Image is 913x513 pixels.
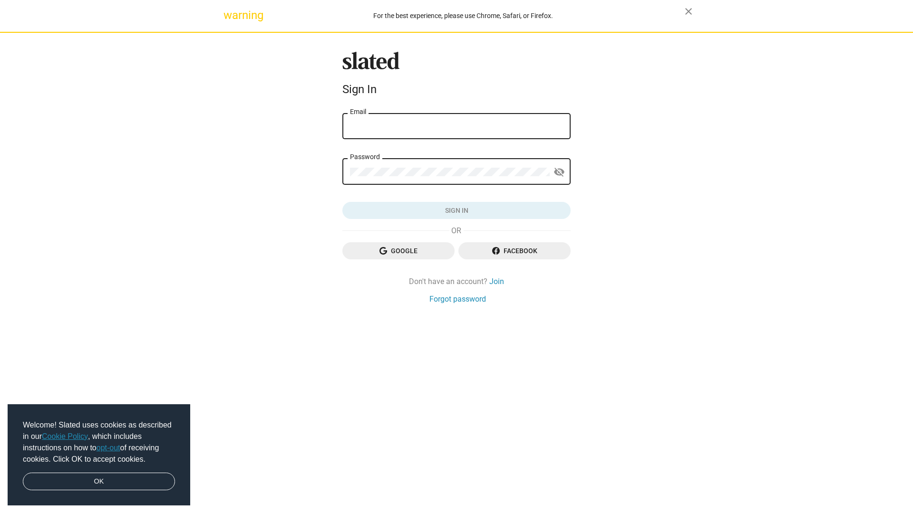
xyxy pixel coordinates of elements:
sl-branding: Sign In [342,52,571,100]
mat-icon: visibility_off [554,165,565,180]
span: Google [350,242,447,259]
span: Facebook [466,242,563,259]
span: Welcome! Slated uses cookies as described in our , which includes instructions on how to of recei... [23,419,175,465]
button: Facebook [458,242,571,259]
div: For the best experience, please use Chrome, Safari, or Firefox. [242,9,685,22]
div: Sign In [342,83,571,96]
a: opt-out [97,444,120,452]
button: Google [342,242,455,259]
mat-icon: warning [223,9,235,21]
div: Don't have an account? [342,276,571,286]
button: Show password [550,163,569,182]
mat-icon: close [683,6,694,17]
a: Join [489,276,504,286]
div: cookieconsent [8,404,190,506]
a: Forgot password [429,294,486,304]
a: Cookie Policy [42,432,88,440]
a: dismiss cookie message [23,473,175,491]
